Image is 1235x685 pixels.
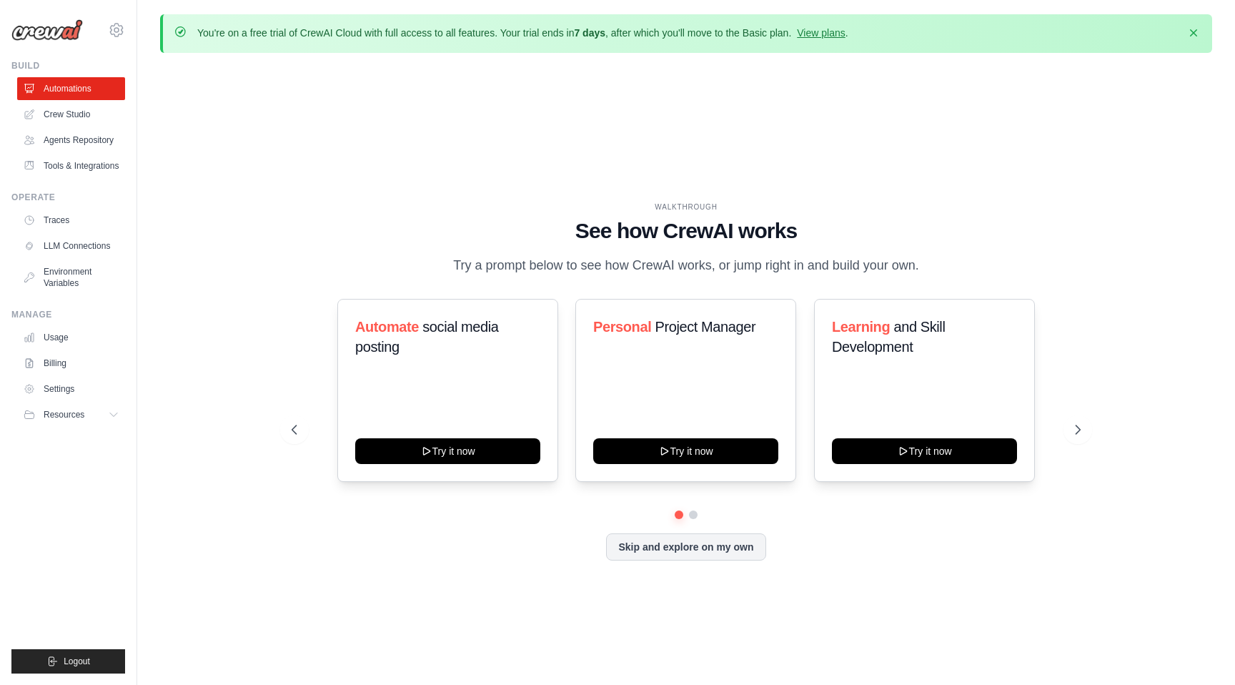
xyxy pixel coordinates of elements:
[17,209,125,232] a: Traces
[832,438,1017,464] button: Try it now
[11,60,125,72] div: Build
[797,27,845,39] a: View plans
[17,403,125,426] button: Resources
[17,103,125,126] a: Crew Studio
[832,319,890,335] span: Learning
[655,319,756,335] span: Project Manager
[17,235,125,257] a: LLM Connections
[64,656,90,667] span: Logout
[574,27,605,39] strong: 7 days
[11,649,125,674] button: Logout
[606,533,765,561] button: Skip and explore on my own
[11,19,83,41] img: Logo
[292,202,1081,212] div: WALKTHROUGH
[17,129,125,152] a: Agents Repository
[17,326,125,349] a: Usage
[292,218,1081,244] h1: See how CrewAI works
[355,438,540,464] button: Try it now
[17,378,125,400] a: Settings
[197,26,848,40] p: You're on a free trial of CrewAI Cloud with full access to all features. Your trial ends in , aft...
[593,438,778,464] button: Try it now
[17,260,125,295] a: Environment Variables
[44,409,84,420] span: Resources
[11,309,125,320] div: Manage
[17,352,125,375] a: Billing
[11,192,125,203] div: Operate
[17,154,125,177] a: Tools & Integrations
[355,319,419,335] span: Automate
[832,319,945,355] span: and Skill Development
[17,77,125,100] a: Automations
[446,255,926,276] p: Try a prompt below to see how CrewAI works, or jump right in and build your own.
[593,319,651,335] span: Personal
[355,319,499,355] span: social media posting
